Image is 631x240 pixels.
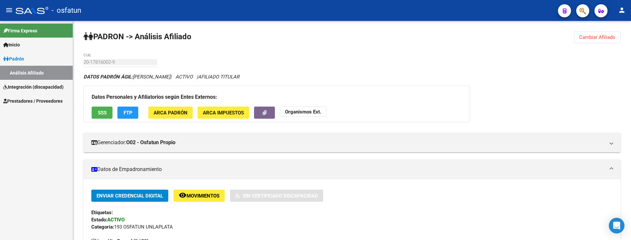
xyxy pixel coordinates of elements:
[173,190,225,202] button: Movimientos
[3,83,64,91] span: Integración (discapacidad)
[83,74,133,80] strong: DATOS PADRÓN ÁGIL:
[5,6,13,14] mat-icon: menu
[117,107,138,119] button: FTP
[91,223,613,231] div: 193 OSFATUN UNLAPLATA
[92,93,462,102] h3: Datos Personales y Afiliatorios según Entes Externos:
[83,32,191,41] strong: PADRON -> Análisis Afiliado
[83,160,621,179] mat-expansion-panel-header: Datos de Empadronamiento
[3,41,20,48] span: Inicio
[618,6,626,14] mat-icon: person
[92,107,113,119] button: SSS
[609,218,624,233] div: Open Intercom Messenger
[83,74,239,80] i: | ACTIVO |
[83,133,621,152] mat-expansion-panel-header: Gerenciador:O02 - Osfatun Propio
[187,193,219,199] span: Movimientos
[91,217,107,223] strong: Estado:
[285,109,321,115] strong: Organismos Ext.
[579,34,615,40] span: Cambiar Afiliado
[107,217,125,223] strong: ACTIVO
[230,190,323,202] button: Sin Certificado Discapacidad
[3,97,63,105] span: Prestadores / Proveedores
[574,31,621,43] button: Cambiar Afiliado
[83,74,170,80] span: [PERSON_NAME]
[203,110,244,116] span: ARCA Impuestos
[91,166,605,173] mat-panel-title: Datos de Empadronamiento
[98,110,107,116] span: SSS
[198,74,239,80] span: AFILIADO TITULAR
[3,55,24,62] span: Padrón
[148,107,193,119] button: ARCA Padrón
[91,210,113,215] strong: Etiquetas:
[91,190,168,202] button: Enviar Credencial Digital
[198,107,249,119] button: ARCA Impuestos
[91,224,114,230] strong: Categoria:
[126,139,175,146] strong: O02 - Osfatun Propio
[154,110,188,116] span: ARCA Padrón
[124,110,132,116] span: FTP
[91,139,605,146] mat-panel-title: Gerenciador:
[179,191,187,199] mat-icon: remove_red_eye
[243,193,318,199] span: Sin Certificado Discapacidad
[52,3,81,18] span: - osfatun
[3,27,37,34] span: Firma Express
[280,107,326,117] button: Organismos Ext.
[97,193,163,199] span: Enviar Credencial Digital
